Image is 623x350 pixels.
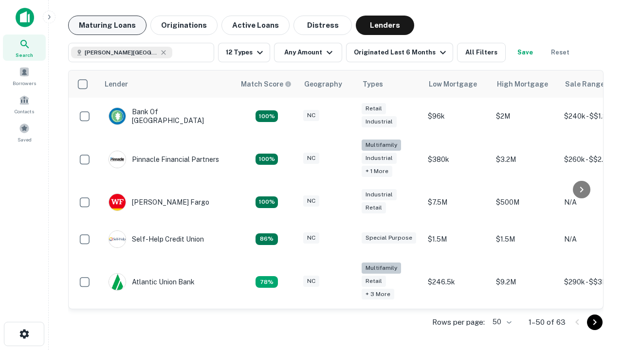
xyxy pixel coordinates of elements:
[362,153,397,164] div: Industrial
[218,43,270,62] button: 12 Types
[221,16,290,35] button: Active Loans
[491,184,559,221] td: $500M
[357,70,423,98] th: Types
[303,195,319,207] div: NC
[363,78,383,90] div: Types
[241,79,292,89] div: Capitalize uses an advanced AI algorithm to match your search with the best lender. The match sco...
[99,70,235,98] th: Lender
[256,276,278,288] div: Matching Properties: 10, hasApolloMatch: undefined
[362,116,397,127] div: Industrial
[432,316,485,328] p: Rows per page:
[423,184,491,221] td: $7.5M
[303,232,319,244] div: NC
[109,194,126,210] img: picture
[362,232,416,244] div: Special Purpose
[423,221,491,258] td: $1.5M
[109,274,126,290] img: picture
[16,51,33,59] span: Search
[457,43,506,62] button: All Filters
[362,262,401,274] div: Multifamily
[15,107,34,115] span: Contacts
[256,110,278,122] div: Matching Properties: 14, hasApolloMatch: undefined
[256,154,278,165] div: Matching Properties: 23, hasApolloMatch: undefined
[293,16,352,35] button: Distress
[256,196,278,208] div: Matching Properties: 14, hasApolloMatch: undefined
[109,107,225,125] div: Bank Of [GEOGRAPHIC_DATA]
[68,16,147,35] button: Maturing Loans
[423,70,491,98] th: Low Mortgage
[303,153,319,164] div: NC
[109,151,126,168] img: picture
[13,79,36,87] span: Borrowers
[303,110,319,121] div: NC
[491,135,559,184] td: $3.2M
[423,135,491,184] td: $380k
[565,78,605,90] div: Sale Range
[303,276,319,287] div: NC
[545,43,576,62] button: Reset
[3,63,46,89] a: Borrowers
[85,48,158,57] span: [PERSON_NAME][GEOGRAPHIC_DATA], [GEOGRAPHIC_DATA]
[491,258,559,307] td: $9.2M
[3,35,46,61] a: Search
[423,258,491,307] td: $246.5k
[256,233,278,245] div: Matching Properties: 11, hasApolloMatch: undefined
[109,230,204,248] div: Self-help Credit Union
[109,231,126,247] img: picture
[235,70,298,98] th: Capitalize uses an advanced AI algorithm to match your search with the best lender. The match sco...
[18,136,32,143] span: Saved
[362,140,401,151] div: Multifamily
[105,78,128,90] div: Lender
[429,78,477,90] div: Low Mortgage
[109,273,195,291] div: Atlantic Union Bank
[109,193,209,211] div: [PERSON_NAME] Fargo
[362,103,386,114] div: Retail
[109,108,126,124] img: picture
[109,151,219,168] div: Pinnacle Financial Partners
[574,272,623,319] iframe: Chat Widget
[241,79,290,89] h6: Match Score
[491,221,559,258] td: $1.5M
[587,315,603,330] button: Go to next page
[150,16,218,35] button: Originations
[304,78,342,90] div: Geography
[362,276,386,287] div: Retail
[362,289,394,300] div: + 3 more
[529,316,566,328] p: 1–50 of 63
[489,315,513,329] div: 50
[274,43,342,62] button: Any Amount
[497,78,548,90] div: High Mortgage
[16,8,34,27] img: capitalize-icon.png
[491,70,559,98] th: High Mortgage
[356,16,414,35] button: Lenders
[510,43,541,62] button: Save your search to get updates of matches that match your search criteria.
[362,166,392,177] div: + 1 more
[423,98,491,135] td: $96k
[362,202,386,213] div: Retail
[3,91,46,117] a: Contacts
[354,47,449,58] div: Originated Last 6 Months
[491,98,559,135] td: $2M
[3,119,46,145] a: Saved
[362,189,397,200] div: Industrial
[298,70,357,98] th: Geography
[346,43,453,62] button: Originated Last 6 Months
